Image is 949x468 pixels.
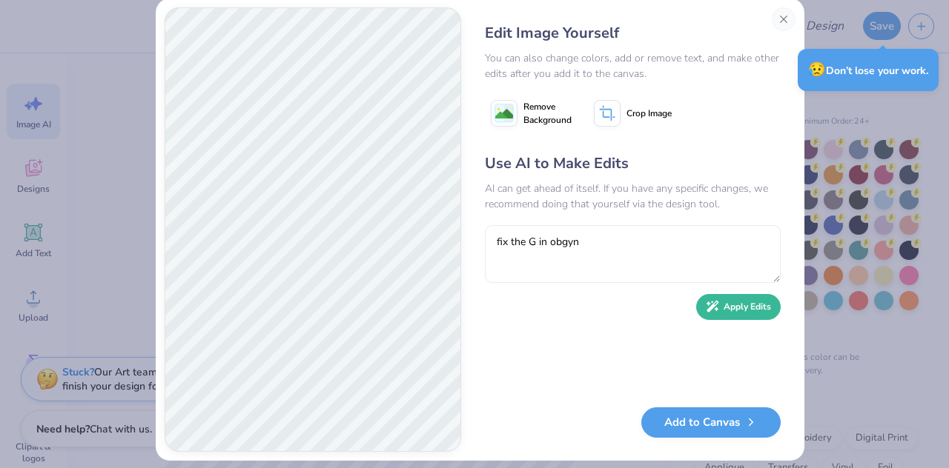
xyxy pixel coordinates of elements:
button: Close [772,7,796,31]
div: AI can get ahead of itself. If you have any specific changes, we recommend doing that yourself vi... [485,181,781,212]
span: 😥 [808,60,826,79]
textarea: fix the G in obgyn [485,225,781,283]
button: Add to Canvas [641,407,781,438]
span: Remove Background [523,100,572,127]
button: Apply Edits [696,294,781,320]
button: Crop Image [588,95,681,132]
span: Crop Image [626,107,672,120]
button: Remove Background [485,95,578,132]
div: Don’t lose your work. [798,49,939,91]
div: Edit Image Yourself [485,22,781,44]
div: You can also change colors, add or remove text, and make other edits after you add it to the canvas. [485,50,781,81]
div: Use AI to Make Edits [485,153,781,175]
